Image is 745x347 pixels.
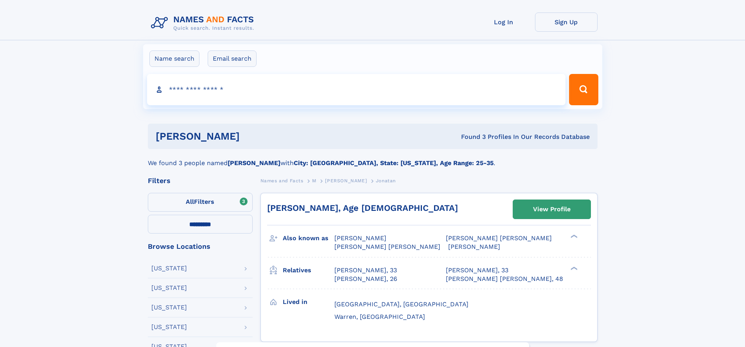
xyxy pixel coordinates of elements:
h3: Relatives [283,264,334,277]
h3: Also known as [283,232,334,245]
span: [PERSON_NAME] [PERSON_NAME] [334,243,440,250]
span: [GEOGRAPHIC_DATA], [GEOGRAPHIC_DATA] [334,300,469,308]
a: [PERSON_NAME], 33 [446,266,508,275]
div: [US_STATE] [151,265,187,271]
a: Log In [472,13,535,32]
div: We found 3 people named with . [148,149,598,168]
label: Name search [149,50,199,67]
a: [PERSON_NAME], 33 [334,266,397,275]
a: M [312,176,316,185]
button: Search Button [569,74,598,105]
span: [PERSON_NAME] [334,234,386,242]
a: Sign Up [535,13,598,32]
div: Browse Locations [148,243,253,250]
span: All [186,198,194,205]
div: Found 3 Profiles In Our Records Database [350,133,590,141]
div: ❯ [569,266,578,271]
div: ❯ [569,234,578,239]
div: View Profile [533,200,571,218]
b: City: [GEOGRAPHIC_DATA], State: [US_STATE], Age Range: 25-35 [294,159,494,167]
div: [US_STATE] [151,324,187,330]
a: View Profile [513,200,591,219]
a: [PERSON_NAME], 26 [334,275,397,283]
b: [PERSON_NAME] [228,159,280,167]
span: [PERSON_NAME] [PERSON_NAME] [446,234,552,242]
a: [PERSON_NAME] [PERSON_NAME], 48 [446,275,563,283]
h1: [PERSON_NAME] [156,131,350,141]
span: [PERSON_NAME] [448,243,500,250]
a: Names and Facts [260,176,303,185]
input: search input [147,74,566,105]
img: Logo Names and Facts [148,13,260,34]
h3: Lived in [283,295,334,309]
label: Email search [208,50,257,67]
a: [PERSON_NAME] [325,176,367,185]
div: [US_STATE] [151,304,187,311]
label: Filters [148,193,253,212]
span: Warren, [GEOGRAPHIC_DATA] [334,313,425,320]
span: Jonatan [376,178,396,183]
div: Filters [148,177,253,184]
span: M [312,178,316,183]
div: [US_STATE] [151,285,187,291]
span: [PERSON_NAME] [325,178,367,183]
a: [PERSON_NAME], Age [DEMOGRAPHIC_DATA] [267,203,458,213]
